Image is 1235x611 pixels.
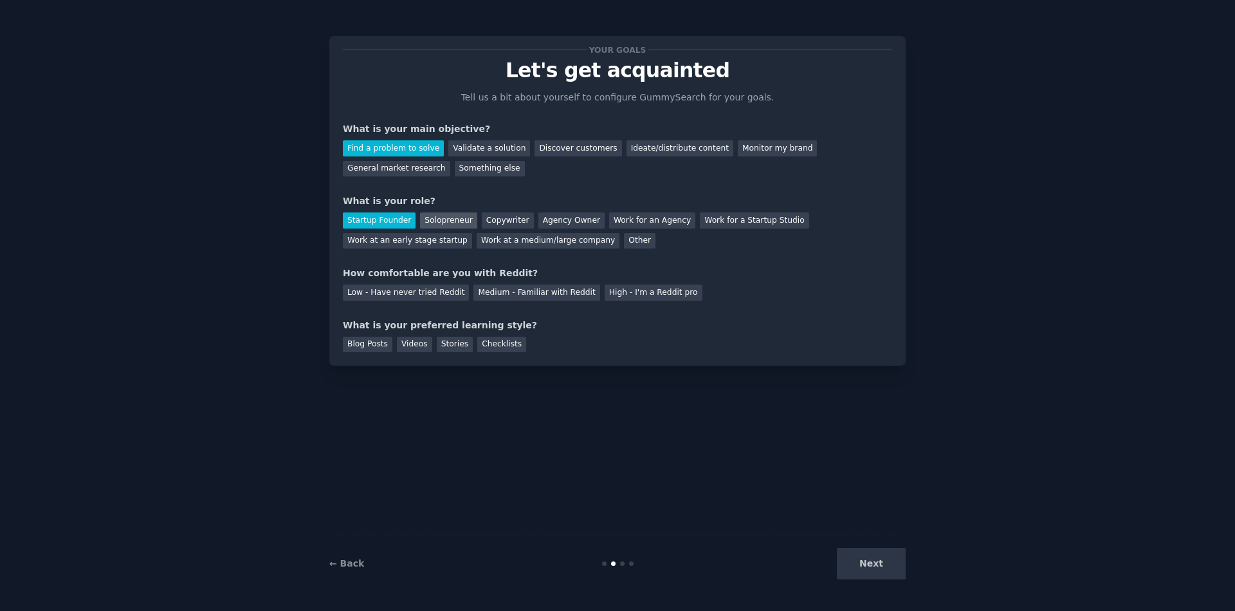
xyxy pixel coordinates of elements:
[609,212,695,229] div: Work for an Agency
[437,337,473,353] div: Stories
[343,267,892,280] div: How comfortable are you with Reddit?
[343,285,469,301] div: Low - Have never tried Reddit
[587,43,648,57] span: Your goals
[343,194,892,208] div: What is your role?
[455,161,525,177] div: Something else
[624,233,655,249] div: Other
[343,212,416,229] div: Startup Founder
[343,59,892,82] p: Let's get acquainted
[605,285,702,301] div: High - I'm a Reddit pro
[343,161,450,177] div: General market research
[448,140,530,156] div: Validate a solution
[535,140,621,156] div: Discover customers
[738,140,817,156] div: Monitor my brand
[482,212,534,229] div: Copywriter
[477,233,619,249] div: Work at a medium/large company
[343,337,392,353] div: Blog Posts
[627,140,733,156] div: Ideate/distribute content
[397,337,432,353] div: Videos
[455,91,780,104] p: Tell us a bit about yourself to configure GummySearch for your goals.
[343,319,892,332] div: What is your preferred learning style?
[329,558,364,569] a: ← Back
[473,285,599,301] div: Medium - Familiar with Reddit
[343,140,444,156] div: Find a problem to solve
[420,212,477,229] div: Solopreneur
[343,233,472,249] div: Work at an early stage startup
[700,212,809,229] div: Work for a Startup Studio
[343,122,892,136] div: What is your main objective?
[538,212,605,229] div: Agency Owner
[477,337,526,353] div: Checklists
